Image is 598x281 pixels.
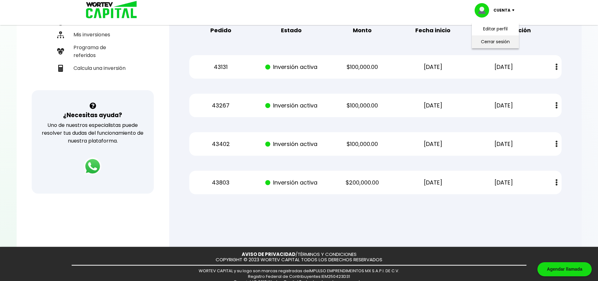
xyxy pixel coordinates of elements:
[332,139,392,149] p: $100,000.00
[242,251,295,258] a: AVISO DE PRIVACIDAD
[332,62,392,72] p: $100,000.00
[403,62,463,72] p: [DATE]
[262,139,321,149] p: Inversión activa
[483,26,508,32] a: Editar perfil
[55,62,131,75] a: Calcula una inversión
[216,257,382,263] p: COPYRIGHT © 2023 WORTEV CAPITAL TODOS LOS DERECHOS RESERVADOS
[57,65,64,72] img: calculadora-icon.17d418c4.svg
[191,178,251,187] p: 43803
[470,35,520,48] li: Cerrar sesión
[191,101,251,110] p: 43267
[332,101,392,110] p: $100,000.00
[403,101,463,110] p: [DATE]
[332,178,392,187] p: $200,000.00
[191,139,251,149] p: 43402
[40,121,146,145] p: Uno de nuestros especialistas puede resolver tus dudas del funcionamiento de nuestra plataforma.
[474,178,534,187] p: [DATE]
[55,28,131,41] a: Mis inversiones
[474,62,534,72] p: [DATE]
[493,6,510,15] p: Cuenta
[262,178,321,187] p: Inversión activa
[415,26,450,35] b: Fecha inicio
[210,26,231,35] b: Pedido
[353,26,372,35] b: Monto
[242,252,357,257] p: /
[248,273,350,279] span: Registro Federal de Contribuyentes: IEM250423D31
[475,3,493,18] img: profile-image
[84,158,101,175] img: logos_whatsapp-icon.242b2217.svg
[537,262,592,276] div: Agendar llamada
[403,139,463,149] p: [DATE]
[474,139,534,149] p: [DATE]
[199,268,399,274] span: WORTEV CAPITAL y su logo son marcas registradas de IMPULSO EMPRENDIMEINTOS MX S.A.P.I. DE C.V.
[474,101,534,110] p: [DATE]
[57,48,64,55] img: recomiendanos-icon.9b8e9327.svg
[63,111,122,120] h3: ¿Necesitas ayuda?
[55,41,131,62] a: Programa de referidos
[262,101,321,110] p: Inversión activa
[191,62,251,72] p: 43131
[298,251,357,258] a: TÉRMINOS Y CONDICIONES
[281,26,302,35] b: Estado
[403,178,463,187] p: [DATE]
[510,9,519,11] img: icon-down
[57,31,64,38] img: inversiones-icon.6695dc30.svg
[262,62,321,72] p: Inversión activa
